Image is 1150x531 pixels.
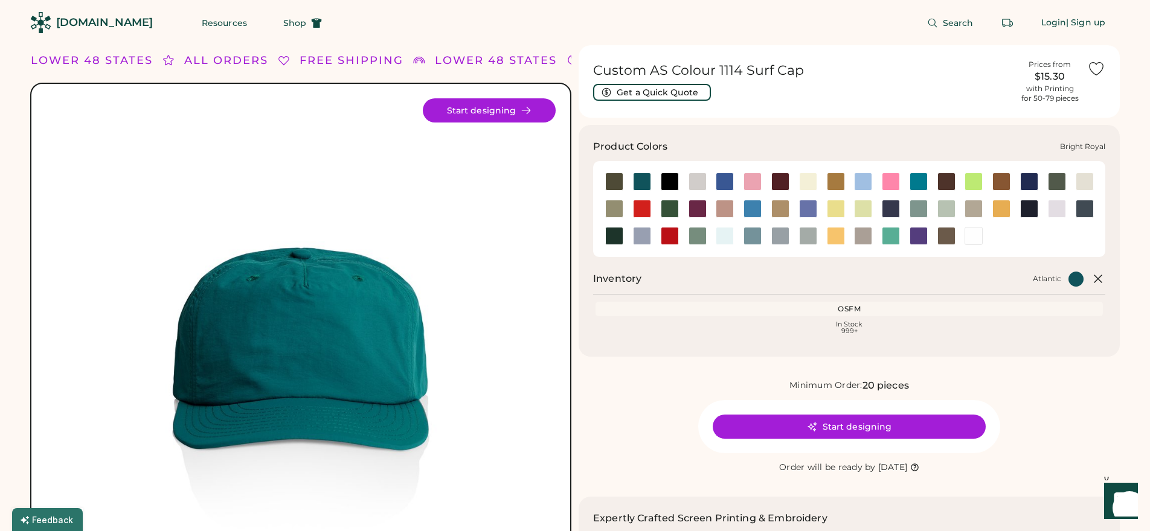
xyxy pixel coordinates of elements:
[593,139,667,154] h3: Product Colors
[593,511,827,526] h2: Expertly Crafted Screen Printing & Embroidery
[943,19,974,27] span: Search
[269,11,336,35] button: Shop
[878,462,908,474] div: [DATE]
[31,52,153,69] div: LOWER 48 STATES
[300,52,403,69] div: FREE SHIPPING
[593,62,1012,79] h1: Custom AS Colour 1114 Surf Cap
[283,19,306,27] span: Shop
[1021,84,1079,103] div: with Printing for 50-79 pieces
[1066,17,1105,29] div: | Sign up
[789,380,862,392] div: Minimum Order:
[1029,60,1071,69] div: Prices from
[1033,274,1061,284] div: Atlantic
[1041,17,1067,29] div: Login
[1020,69,1080,84] div: $15.30
[423,98,556,122] button: Start designing
[593,272,641,286] h2: Inventory
[598,304,1100,314] div: OSFM
[56,15,153,30] div: [DOMAIN_NAME]
[995,11,1020,35] button: Retrieve an order
[598,321,1100,334] div: In Stock 999+
[779,462,876,474] div: Order will be ready by
[593,84,711,101] button: Get a Quick Quote
[1060,142,1105,151] div: Bright Royal
[187,11,262,35] button: Resources
[184,52,268,69] div: ALL ORDERS
[913,11,988,35] button: Search
[713,415,986,439] button: Start designing
[862,378,909,393] div: 20 pieces
[1093,477,1145,529] iframe: Front Chat
[30,12,51,33] img: Rendered Logo - Screens
[435,52,557,69] div: LOWER 48 STATES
